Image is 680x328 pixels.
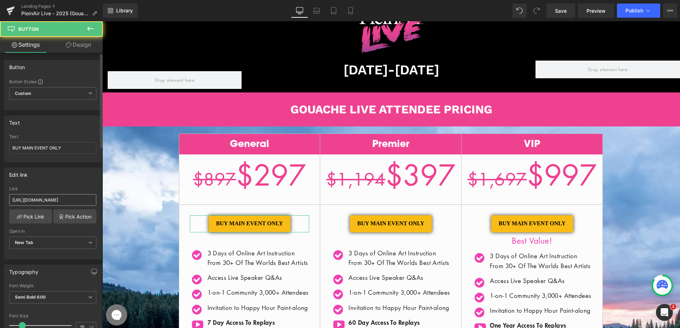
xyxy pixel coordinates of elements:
[246,227,348,246] p: 3 Days of Online Art Instruction From 30+ Of The Worlds Best Artists
[308,4,325,18] a: Laptop
[9,265,38,275] div: Typography
[387,284,489,294] p: ​Invitation to Happy Hour Paint-along
[246,282,348,291] p: ​Invitation to Happy Hour Paint-along
[9,194,96,206] input: https://your-shop.myshopify.com
[77,116,218,129] h2: General
[246,297,317,305] strong: ​60 Day Access To Replays
[9,79,96,84] div: Button Styles
[9,186,96,191] div: Link
[246,266,348,276] p: ​1-on-1 Community 3,000+ Attendees
[291,4,308,18] a: Desktop
[218,116,359,129] h2: Premier
[387,300,464,308] b: ​One Year Access To Replays
[103,4,138,18] a: New Library
[365,135,494,173] span: $997
[387,230,489,249] p: 3 Days of Online Art Instruction From 30+ Of The Worlds Best Artists
[9,313,96,318] div: Font Size
[617,4,660,18] button: Publish
[91,135,204,173] span: $297
[656,304,673,321] iframe: Intercom live chat
[325,4,342,18] a: Tablet
[342,4,359,18] a: Mobile
[15,240,33,245] b: New Tab
[396,198,463,207] span: BUY MAIN EVENT ONLY
[9,60,25,70] div: Button
[18,26,39,32] span: Button
[9,283,96,288] div: Font Weight
[663,4,677,18] button: More
[578,4,614,18] a: Preview
[114,198,181,207] span: BUY MAIN EVENT ONLY
[365,146,425,169] s: $1,697
[246,251,348,261] p: Access Live Speaker Q&As
[512,4,527,18] button: Undo
[255,198,322,207] span: BUY MAIN EVENT ONLY
[53,37,104,53] a: Design
[555,7,567,15] span: Save
[224,135,353,173] span: $397
[370,215,489,225] p: Best Value!
[21,11,89,16] span: PleinAir Live - 2025 (Gouache Live Discount)
[105,266,207,276] p: ​1-on-1 Community 3,000+ Attendees
[188,81,390,95] b: GOUACHE LIVE ATTENDEE PRICING
[359,116,500,129] h2: VIP
[9,229,96,234] div: Open in
[116,7,133,14] span: Library
[144,39,433,58] h1: [DATE]-[DATE]
[53,209,96,224] a: Pick Action
[15,294,46,300] b: Semi Bold 600
[4,2,25,24] button: Open gorgias live chat
[224,146,283,169] s: $1,194
[91,146,134,169] s: $897
[625,8,643,13] span: Publish
[105,297,173,305] strong: ​7 Day Access To Replays
[105,251,207,261] p: Access Live Speaker Q&As
[387,255,489,264] p: Access Live Speaker Q&As
[106,194,188,211] a: Buy With Beginners Day - Opens in a new tab - Opens in a new tab - Opens in a new tab - Opens in ...
[586,7,606,15] span: Preview
[387,270,489,279] p: ​1-on-1 Community 3,000+ Attendees
[15,91,31,97] b: Custom
[105,282,207,291] p: ​Invitation to Happy Hour Paint-along
[105,227,207,246] p: 3 Days of Online Art Instruction From 30+ Of The Worlds Best Artists
[9,116,20,126] div: Text
[248,194,329,211] a: Buy Now & Get Beginners day for free! - Opens in a new tab - Opens in a new tab - Opens in a new tab
[9,209,52,224] a: Pick Link
[389,194,471,211] a: Buy Now & Get Beginners day for free! - Opens in a new tab - Opens in a new tab - Opens in a new tab
[21,4,103,9] a: Landing Pages
[670,304,676,310] span: 1
[529,4,544,18] button: Redo
[9,134,96,139] div: Text
[9,168,28,178] div: Edit link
